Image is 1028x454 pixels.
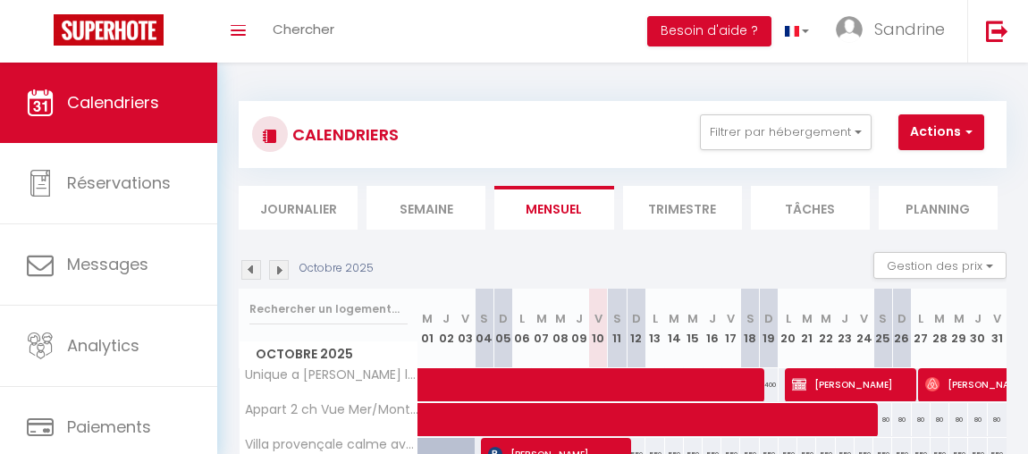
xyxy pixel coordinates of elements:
[67,253,148,275] span: Messages
[746,310,754,327] abbr: S
[569,289,588,368] th: 09
[437,289,456,368] th: 02
[821,310,831,327] abbr: M
[480,310,488,327] abbr: S
[816,289,835,368] th: 22
[934,310,945,327] abbr: M
[456,289,475,368] th: 03
[727,310,735,327] abbr: V
[494,186,613,230] li: Mensuel
[519,310,525,327] abbr: L
[968,289,987,368] th: 30
[422,310,433,327] abbr: M
[299,260,374,277] p: Octobre 2025
[797,289,816,368] th: 21
[949,289,968,368] th: 29
[493,289,512,368] th: 05
[551,289,569,368] th: 08
[67,91,159,113] span: Calendriers
[653,310,658,327] abbr: L
[879,310,887,327] abbr: S
[669,310,679,327] abbr: M
[779,289,797,368] th: 20
[954,310,965,327] abbr: M
[647,16,771,46] button: Besoin d'aide ?
[687,310,698,327] abbr: M
[475,289,493,368] th: 04
[764,310,773,327] abbr: D
[665,289,684,368] th: 14
[442,310,450,327] abbr: J
[239,186,358,230] li: Journalier
[418,289,437,368] th: 01
[721,289,740,368] th: 17
[54,14,164,46] img: Super Booking
[555,310,566,327] abbr: M
[67,334,139,357] span: Analytics
[855,289,873,368] th: 24
[974,310,982,327] abbr: J
[760,289,779,368] th: 19
[786,310,791,327] abbr: L
[879,186,998,230] li: Planning
[703,289,721,368] th: 16
[700,114,872,150] button: Filtrer par hébergement
[873,289,892,368] th: 25
[367,186,485,230] li: Semaine
[536,310,547,327] abbr: M
[461,310,469,327] abbr: V
[912,289,931,368] th: 27
[589,289,608,368] th: 10
[242,368,421,382] span: Unique a [PERSON_NAME] les Pins duplex 200m plage
[288,114,399,155] h3: CALENDRIERS
[897,310,906,327] abbr: D
[684,289,703,368] th: 15
[898,114,984,150] button: Actions
[240,341,417,367] span: Octobre 2025
[892,289,911,368] th: 26
[608,289,627,368] th: 11
[613,310,621,327] abbr: S
[242,403,421,416] span: Appart 2 ch Vue Mer/Montagne, [GEOGRAPHIC_DATA], Parking
[988,289,1007,368] th: 31
[627,289,645,368] th: 12
[993,310,1001,327] abbr: V
[874,18,945,40] span: Sandrine
[632,310,641,327] abbr: D
[273,20,334,38] span: Chercher
[841,310,848,327] abbr: J
[513,289,532,368] th: 06
[67,172,171,194] span: Réservations
[242,438,421,451] span: Villa provençale calme avec [PERSON_NAME] – 6 ch
[594,310,602,327] abbr: V
[576,310,583,327] abbr: J
[623,186,742,230] li: Trimestre
[709,310,716,327] abbr: J
[751,186,870,230] li: Tâches
[931,289,949,368] th: 28
[836,289,855,368] th: 23
[873,252,1007,279] button: Gestion des prix
[986,20,1008,42] img: logout
[918,310,923,327] abbr: L
[645,289,664,368] th: 13
[836,16,863,43] img: ...
[792,367,911,401] span: [PERSON_NAME]
[249,293,408,325] input: Rechercher un logement...
[532,289,551,368] th: 07
[860,310,868,327] abbr: V
[499,310,508,327] abbr: D
[802,310,813,327] abbr: M
[740,289,759,368] th: 18
[67,416,151,438] span: Paiements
